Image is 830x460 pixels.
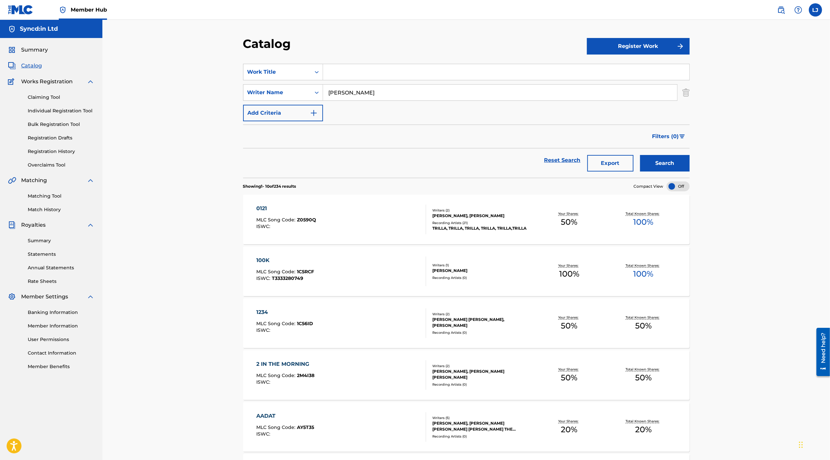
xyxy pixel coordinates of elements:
[21,78,73,86] span: Works Registration
[561,372,577,384] span: 50 %
[432,415,532,420] div: Writers ( 5 )
[59,6,67,14] img: Top Rightsholder
[8,62,16,70] img: Catalog
[243,36,294,51] h2: Catalog
[794,6,802,14] img: help
[626,419,661,424] p: Total Known Shares:
[640,155,690,172] button: Search
[432,330,532,335] div: Recording Artists ( 0 )
[256,275,272,281] span: ISWC :
[256,379,272,385] span: ISWC :
[256,412,314,420] div: AADAT
[561,216,577,228] span: 50 %
[243,183,296,189] p: Showing 1 - 10 of 234 results
[256,372,297,378] span: MLC Song Code :
[272,275,303,281] span: T3333280749
[558,367,580,372] p: Your Shares:
[8,176,16,184] img: Matching
[87,221,94,229] img: expand
[243,402,690,452] a: AADATMLC Song Code:AY5T35ISWC:Writers (5)[PERSON_NAME], [PERSON_NAME] [PERSON_NAME] [PERSON_NAME]...
[28,94,94,101] a: Claiming Tool
[8,25,16,33] img: Accounts
[633,268,654,280] span: 100 %
[561,320,577,332] span: 50 %
[558,315,580,320] p: Your Shares:
[243,298,690,348] a: 1234MLC Song Code:1C56IDISWC:Writers (2)[PERSON_NAME] [PERSON_NAME], [PERSON_NAME]Recording Artis...
[432,434,532,439] div: Recording Artists ( 0 )
[28,148,94,155] a: Registration History
[8,5,33,15] img: MLC Logo
[28,251,94,258] a: Statements
[432,382,532,387] div: Recording Artists ( 0 )
[635,372,652,384] span: 50 %
[28,336,94,343] a: User Permissions
[8,221,16,229] img: Royalties
[676,42,684,50] img: f7272a7cc735f4ea7f67.svg
[648,128,690,145] button: Filters (0)
[561,424,577,436] span: 20 %
[28,206,94,213] a: Match History
[256,256,314,264] div: 100K
[243,64,690,178] form: Search Form
[8,46,16,54] img: Summary
[558,263,580,268] p: Your Shares:
[682,84,690,101] img: Delete Criterion
[28,264,94,271] a: Annual Statements
[587,38,690,55] button: Register Work
[28,278,94,285] a: Rate Sheets
[626,367,661,372] p: Total Known Shares:
[432,420,532,432] div: [PERSON_NAME], [PERSON_NAME] [PERSON_NAME] [PERSON_NAME] THE PRODUCER, [PERSON_NAME]
[432,364,532,368] div: Writers ( 2 )
[243,350,690,400] a: 2 IN THE MORNINGMLC Song Code:2M4I38ISWC:Writers (2)[PERSON_NAME], [PERSON_NAME] [PERSON_NAME]Rec...
[21,293,68,301] span: Member Settings
[432,368,532,380] div: [PERSON_NAME], [PERSON_NAME] [PERSON_NAME]
[256,205,316,212] div: 0121
[432,263,532,268] div: Writers ( 1 )
[87,293,94,301] img: expand
[247,89,307,96] div: Writer Name
[558,419,580,424] p: Your Shares:
[297,424,314,430] span: AY5T35
[652,133,679,140] span: Filters ( 0 )
[87,176,94,184] img: expand
[21,221,46,229] span: Royalties
[8,78,17,86] img: Works Registration
[256,223,272,229] span: ISWC :
[28,193,94,200] a: Matching Tool
[626,263,661,268] p: Total Known Shares:
[28,237,94,244] a: Summary
[634,183,664,189] span: Compact View
[28,121,94,128] a: Bulk Registration Tool
[432,213,532,219] div: [PERSON_NAME], [PERSON_NAME]
[8,62,42,70] a: CatalogCatalog
[28,134,94,141] a: Registration Drafts
[28,363,94,370] a: Member Benefits
[8,293,16,301] img: Member Settings
[635,320,652,332] span: 50 %
[256,269,297,275] span: MLC Song Code :
[243,105,323,121] button: Add Criteria
[679,134,685,138] img: filter
[432,220,532,225] div: Recording Artists ( 21 )
[256,321,297,326] span: MLC Song Code :
[775,3,788,17] a: Public Search
[777,6,785,14] img: search
[20,25,58,33] h5: Syncd:in Ltd
[587,155,633,172] button: Export
[297,217,316,223] span: Z0590Q
[626,315,661,320] p: Total Known Shares:
[28,323,94,329] a: Member Information
[297,269,314,275] span: 1C5RCF
[635,424,652,436] span: 20 %
[432,268,532,274] div: [PERSON_NAME]
[799,435,803,455] div: Drag
[432,208,532,213] div: Writers ( 2 )
[243,195,690,244] a: 0121MLC Song Code:Z0590QISWC:Writers (2)[PERSON_NAME], [PERSON_NAME]Recording Artists (21)TRILLA,...
[256,431,272,437] span: ISWC :
[256,424,297,430] span: MLC Song Code :
[432,275,532,280] div: Recording Artists ( 0 )
[21,62,42,70] span: Catalog
[809,3,822,17] div: User Menu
